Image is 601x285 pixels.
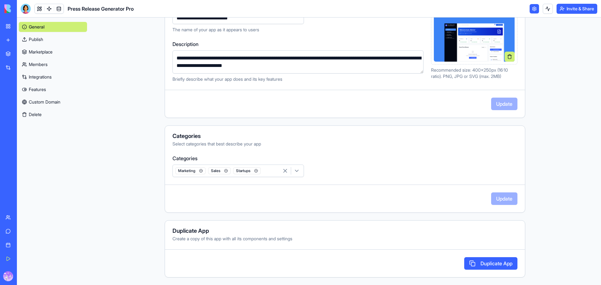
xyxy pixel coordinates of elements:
[172,155,517,162] label: Categories
[557,4,597,14] button: Invite & Share
[19,47,87,57] a: Marketplace
[434,14,515,62] img: Preview
[172,165,304,177] button: MarketingSalesStartups
[172,236,517,242] div: Create a copy of this app with all its components and settings
[208,167,231,174] span: Sales
[19,97,87,107] a: Custom Domain
[464,257,517,270] button: Duplicate App
[172,76,424,82] p: Briefly describe what your app does and its key features
[4,4,43,13] img: logo
[172,27,424,33] p: The name of your app as it appears to users
[19,72,87,82] a: Integrations
[172,40,424,48] label: Description
[3,271,13,281] img: ACg8ocK7tC6GmUTa3wYSindAyRLtnC5UahbIIijpwl7Jo_uOzWMSvt0=s96-c
[233,167,261,174] span: Startups
[68,5,134,13] span: Press Release Generator Pro
[431,67,517,79] p: Recommended size: 400x250px (16:10 ratio). PNG, JPG or SVG (max. 2MB)
[172,133,517,139] div: Categories
[19,59,87,69] a: Members
[175,167,206,174] span: Marketing
[172,141,517,147] div: Select categories that best describe your app
[19,109,87,120] button: Delete
[19,22,87,32] a: General
[19,34,87,44] a: Publish
[19,84,87,94] a: Features
[172,228,517,234] div: Duplicate App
